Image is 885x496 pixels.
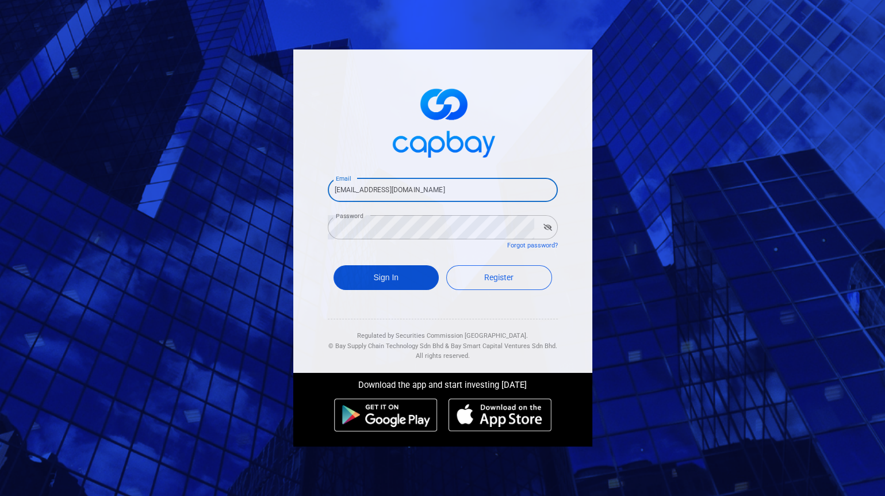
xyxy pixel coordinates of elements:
img: ios [449,398,551,432]
img: android [334,398,438,432]
div: Download the app and start investing [DATE] [285,373,601,392]
button: Sign In [334,265,439,290]
label: Email [336,174,351,183]
a: Register [446,265,552,290]
span: Register [484,273,514,282]
a: Forgot password? [507,242,558,249]
img: logo [385,78,500,164]
label: Password [336,212,363,220]
span: © Bay Supply Chain Technology Sdn Bhd [328,342,443,350]
span: Bay Smart Capital Ventures Sdn Bhd. [451,342,557,350]
div: Regulated by Securities Commission [GEOGRAPHIC_DATA]. & All rights reserved. [328,319,558,361]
